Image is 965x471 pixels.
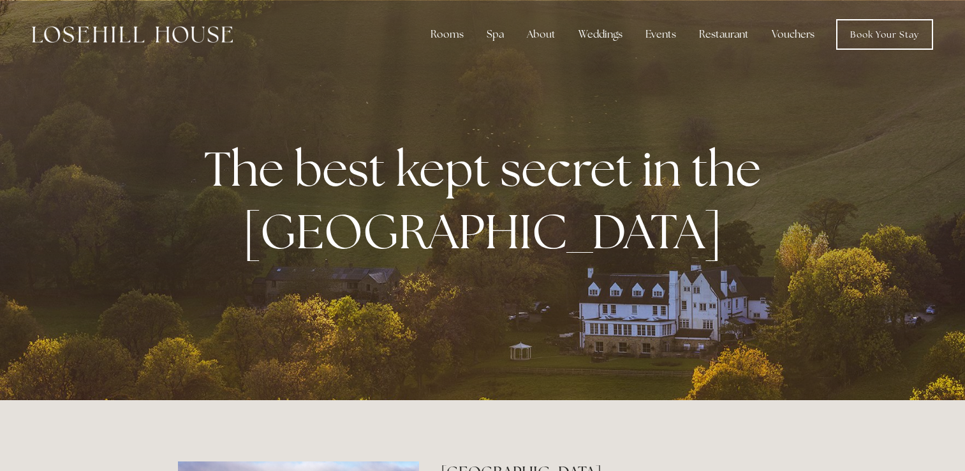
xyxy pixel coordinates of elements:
strong: The best kept secret in the [GEOGRAPHIC_DATA] [204,137,771,262]
div: Rooms [420,22,474,47]
div: About [517,22,566,47]
div: Restaurant [689,22,759,47]
div: Weddings [568,22,633,47]
a: Book Your Stay [836,19,933,50]
div: Events [635,22,686,47]
div: Spa [476,22,514,47]
a: Vouchers [762,22,825,47]
img: Losehill House [32,26,233,43]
